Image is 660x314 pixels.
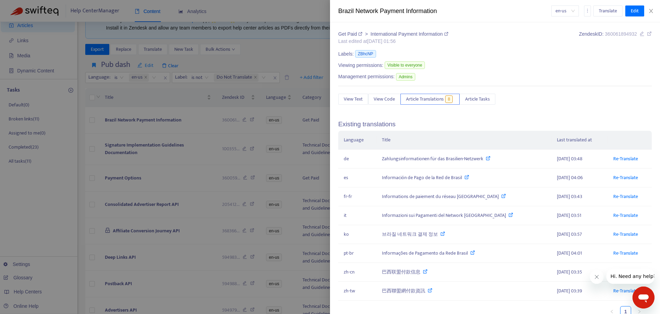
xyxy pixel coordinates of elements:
div: 巴西联盟付款信息 [382,268,546,276]
div: Informazioni sui Pagamenti del Network [GEOGRAPHIC_DATA] [382,212,546,219]
td: [DATE] 04:06 [551,168,608,187]
div: Información de Pago de la Red de Brasil [382,174,546,182]
span: Visible to everyone [385,61,425,69]
span: more [585,8,590,13]
span: left [610,310,614,314]
td: zh-cn [338,263,376,282]
h5: Existing translations [338,120,652,128]
td: [DATE] 03:57 [551,225,608,244]
th: Last translated at [551,131,608,150]
th: Title [376,131,551,150]
button: Edit [625,5,644,16]
iframe: Message from company [606,269,654,284]
td: de [338,150,376,168]
div: Zendesk ID: [579,31,652,45]
span: View Text [344,95,363,103]
iframe: Button to launch messaging window [632,287,654,309]
td: [DATE] 03:51 [551,206,608,225]
a: Re-Translate [613,155,638,163]
button: View Text [338,94,368,105]
td: [DATE] 03:43 [551,187,608,206]
span: Article Translations [406,95,444,103]
div: > [338,31,448,38]
span: close [648,8,654,14]
div: Zahlungsinformationen für das Brasilien-Netzwerk [382,155,546,163]
a: Re-Translate [613,174,638,182]
span: View Code [374,95,395,103]
span: Viewing permissions: [338,62,383,69]
button: more [584,5,591,16]
span: Translate [599,7,617,15]
td: [DATE] 03:35 [551,263,608,282]
span: en-us [555,6,575,16]
td: [DATE] 03:48 [551,150,608,168]
td: [DATE] 03:39 [551,282,608,301]
td: zh-tw [338,282,376,301]
div: Last edited at [DATE] 01:56 [338,38,448,45]
td: ko [338,225,376,244]
span: Article Tasks [465,95,490,103]
th: Language [338,131,376,150]
button: Article Tasks [460,94,495,105]
span: 8 [445,95,453,103]
span: Hi. Need any help? [4,5,49,10]
a: Re-Translate [613,211,638,219]
span: Management permissions: [338,73,395,80]
span: 360061894932 [605,31,637,37]
span: ZBhcNP [355,50,376,58]
div: Informations de paiement du réseau [GEOGRAPHIC_DATA] [382,193,546,200]
a: Re-Translate [613,230,638,238]
div: 브라질 네트워크 결제 정보 [382,231,546,238]
td: [DATE] 04:01 [551,244,608,263]
a: Re-Translate [613,249,638,257]
span: right [637,310,641,314]
span: Edit [631,7,639,15]
a: Re-Translate [613,268,638,276]
a: Re-Translate [613,287,638,295]
iframe: Close message [590,270,604,284]
a: Get Paid [338,31,364,37]
button: Translate [593,5,623,16]
div: Informações de Pagamento da Rede Brasil [382,249,546,257]
button: Close [646,8,656,14]
td: it [338,206,376,225]
td: pt-br [338,244,376,263]
div: Brazil Network Payment Information [338,7,551,16]
a: International Payment Information [371,31,448,37]
span: Admins [396,73,415,81]
a: Re-Translate [613,193,638,200]
span: Labels: [338,50,354,58]
td: fr-fr [338,187,376,206]
td: es [338,168,376,187]
button: View Code [368,94,400,105]
button: Article Translations8 [400,94,460,105]
div: 巴西聯盟網付款資訊 [382,287,546,295]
